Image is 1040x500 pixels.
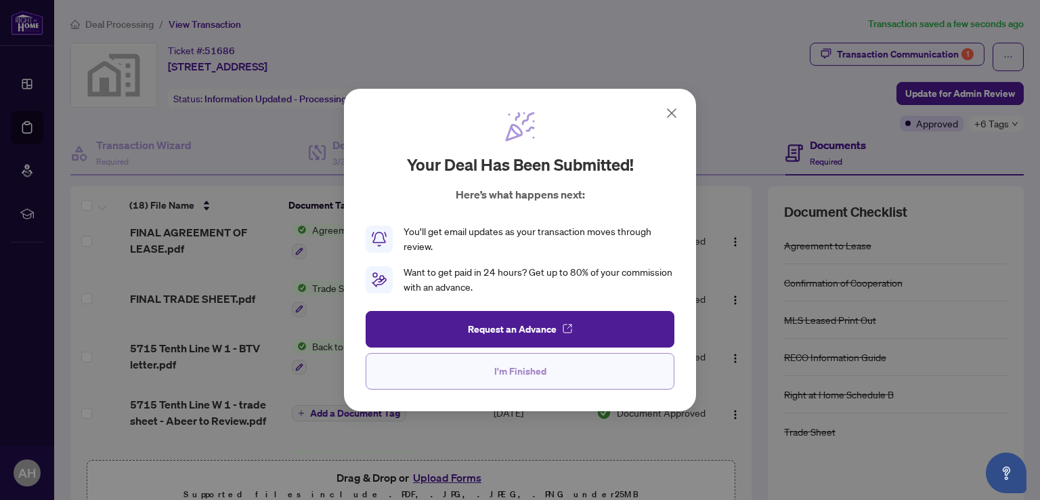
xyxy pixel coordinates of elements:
button: Request an Advance [366,311,674,348]
span: I'm Finished [494,360,546,382]
span: Request an Advance [468,318,557,340]
div: You’ll get email updates as your transaction moves through review. [404,224,674,254]
h2: Your deal has been submitted! [407,154,634,175]
button: Open asap [986,453,1026,493]
div: Want to get paid in 24 hours? Get up to 80% of your commission with an advance. [404,265,674,295]
button: I'm Finished [366,353,674,390]
p: Here’s what happens next: [456,186,585,203]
